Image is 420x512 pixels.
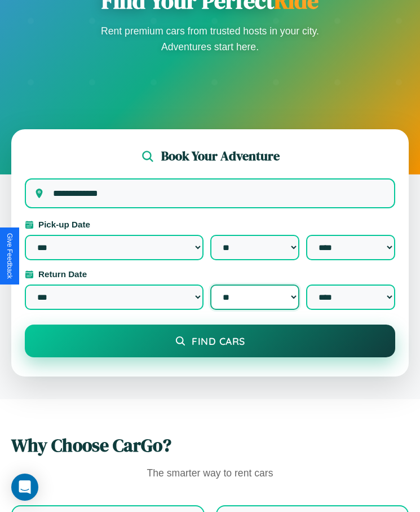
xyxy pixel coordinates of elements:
p: The smarter way to rent cars [11,465,409,483]
div: Give Feedback [6,233,14,279]
button: Find Cars [25,325,395,357]
label: Pick-up Date [25,220,395,229]
h2: Why Choose CarGo? [11,433,409,458]
p: Rent premium cars from trusted hosts in your city. Adventures start here. [98,23,323,55]
div: Open Intercom Messenger [11,474,38,501]
h2: Book Your Adventure [161,147,280,165]
label: Return Date [25,269,395,279]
